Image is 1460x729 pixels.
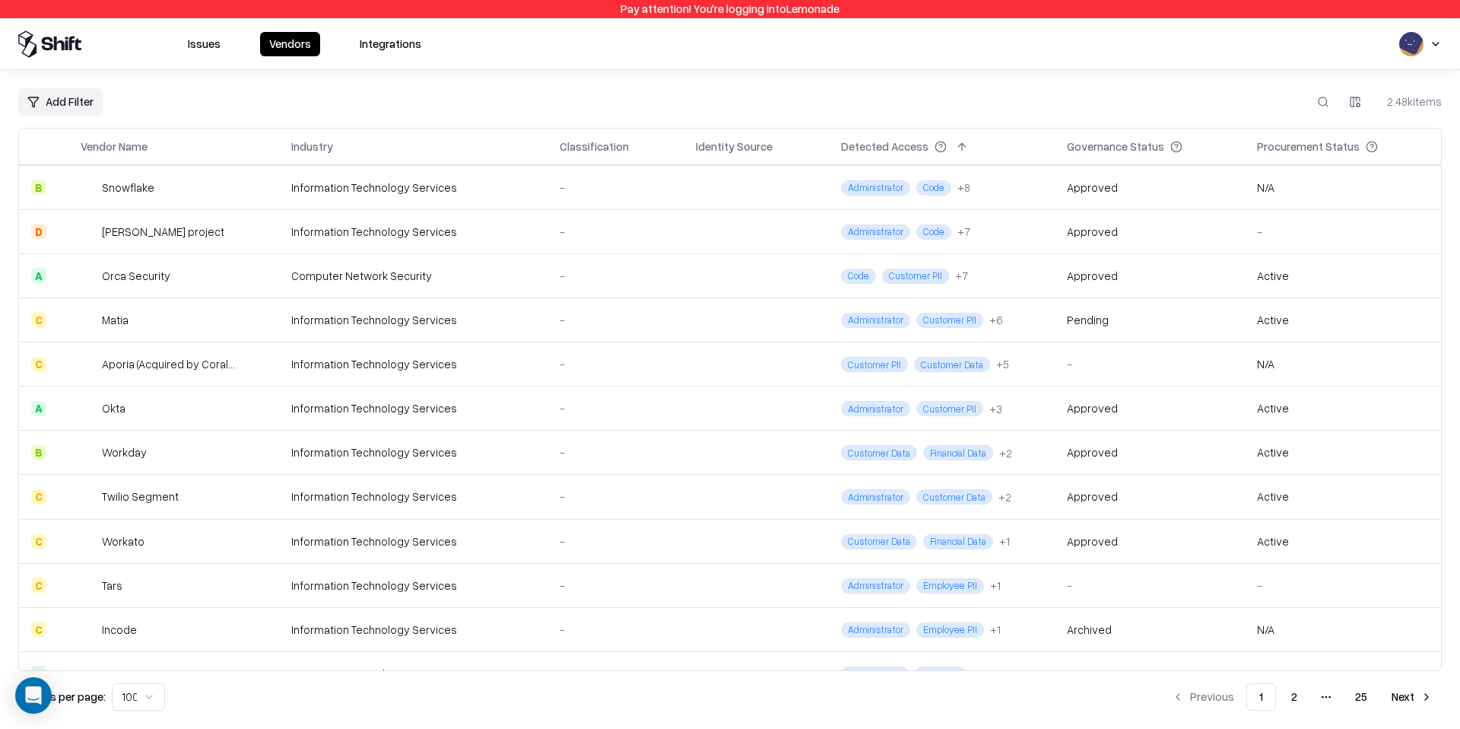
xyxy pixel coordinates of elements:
div: C [31,489,46,505]
span: Customer Data [841,445,917,460]
img: Incode [81,622,96,637]
div: Open Intercom Messenger [15,677,52,714]
div: B [31,445,46,460]
img: Snowflake [81,180,96,195]
div: Computer Network Security [291,268,535,284]
span: Customer PII [882,269,949,284]
div: Information Technology Services [291,578,535,594]
td: N/A [1245,165,1441,209]
div: - [560,268,671,284]
img: okta.com [696,355,711,370]
div: A [31,401,46,416]
div: Approved [1067,489,1118,505]
div: - [560,622,671,638]
p: Results per page: [18,689,106,705]
span: Financial Data [923,534,993,549]
img: aws.amazon.com [696,266,711,282]
span: Customer PII [916,401,983,416]
img: okta.com [717,487,732,502]
div: - [1067,578,1233,594]
div: Information Technology Services [291,444,535,460]
div: Workato [102,533,144,549]
div: Tars [102,578,122,594]
img: Orca Security [81,268,96,283]
div: C [31,533,46,549]
img: okta.com [717,266,732,282]
div: Aporia (Acquired by Coralogix) [102,356,239,372]
div: - [560,444,671,460]
span: Customer Data [916,489,992,505]
img: okta.com [696,620,711,635]
button: +7 [955,268,968,284]
div: Orca Security [102,268,170,284]
div: Wiz [102,666,120,682]
img: snowflake.com [738,487,754,502]
div: Okta [102,400,125,416]
div: C [31,357,46,372]
div: Information Technology Services [291,489,535,505]
button: +7 [957,224,970,240]
img: okta.com [717,664,732,680]
div: Incode [102,622,137,638]
div: - [1257,578,1429,594]
img: snowflake.com [738,266,754,282]
div: - [560,312,671,328]
button: +3 [989,401,1002,417]
div: + 7 [957,224,970,240]
img: snowflake.com [738,222,754,237]
div: + 1 [990,622,1001,638]
img: snowflake.com [717,355,732,370]
span: Administrator [841,180,910,196]
img: okta.com [717,532,732,547]
img: okta.com [717,399,732,414]
img: Workday [81,445,96,460]
button: +2 [998,489,1011,505]
button: Integrations [351,32,430,56]
div: Detected Access [841,138,928,154]
div: Classification [560,138,629,154]
button: Issues [179,32,230,56]
div: Information Technology Services [291,400,535,416]
div: - [1257,224,1429,240]
img: Tars [81,578,96,593]
button: +2 [999,445,1012,461]
button: +1 [990,622,1001,638]
div: - [1067,666,1233,682]
div: Approved [1067,400,1118,416]
span: Code [841,269,876,284]
div: - [560,666,671,682]
td: Active [1245,475,1441,519]
div: D [31,224,46,239]
div: A [31,268,46,283]
img: aws.amazon.com [696,178,711,193]
td: N/A [1245,342,1441,387]
td: Active [1245,387,1441,431]
button: Vendors [260,32,320,56]
span: Employee PII [841,667,909,682]
div: C [31,312,46,327]
img: aws.amazon.com [696,399,711,414]
span: Administrator [841,489,910,505]
button: Next [1382,683,1442,711]
div: Computer Network Security [291,666,535,682]
img: Matia [81,312,96,327]
img: snowflake.com [738,178,754,193]
div: Information Technology Services [291,180,535,196]
button: Add Filter [18,88,103,116]
div: Identity Source [696,138,773,154]
img: aws.amazon.com [696,664,711,680]
img: snowflake.com [717,310,732,326]
div: C [31,578,46,593]
div: - [560,356,671,372]
span: Administrator [841,578,910,594]
img: Wiz [81,666,96,681]
td: Active [1245,253,1441,298]
span: Customer Data [914,357,990,372]
button: +1 [999,533,1010,549]
img: okta.com [696,443,711,458]
span: Administrator [841,622,910,638]
div: + 7 [955,268,968,284]
div: + 1 [999,533,1010,549]
span: Employee PII [916,578,984,594]
button: 1 [1246,683,1276,711]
